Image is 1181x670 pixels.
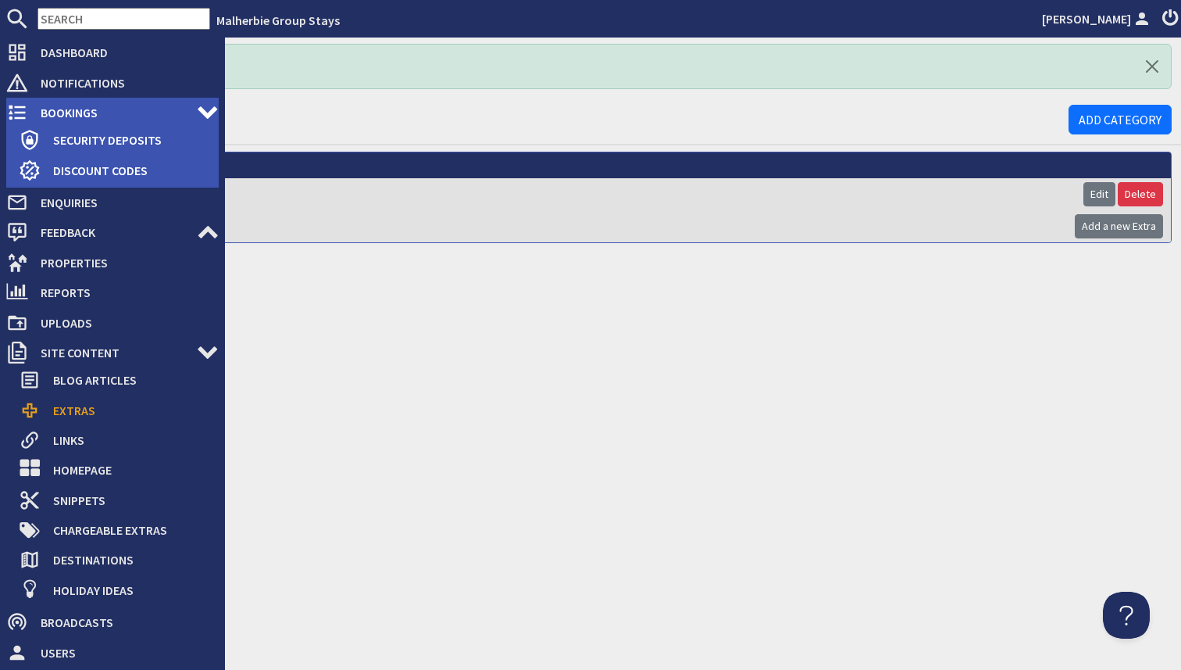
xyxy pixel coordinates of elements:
a: Extras [19,398,219,423]
a: Bookings [6,100,219,125]
a: Site Content [6,340,219,365]
a: Broadcasts [6,610,219,635]
th: Extra Name [48,152,1076,178]
a: Properties [6,250,219,275]
span: Site Content [28,340,197,365]
a: Chargeable Extras [19,518,219,543]
span: Chargeable Extras [41,518,219,543]
a: Reports [6,280,219,305]
a: Delete [1118,182,1163,206]
span: Enquiries [28,190,219,215]
a: Blog Articles [19,367,219,392]
a: Security Deposits [19,127,219,152]
a: Enquiries [6,190,219,215]
a: Edit [1083,182,1115,206]
span: Destinations [41,547,219,572]
span: Notifications [28,70,219,95]
span: Dashboard [28,40,219,65]
span: Holiday Ideas [41,578,219,603]
div: Successfully deleted Extra [47,44,1172,89]
a: Holiday Ideas [19,578,219,603]
a: Add a new Extra [1075,214,1163,238]
a: Discount Codes [19,158,219,183]
input: SEARCH [37,8,210,30]
span: Security Deposits [41,127,219,152]
a: Homepage [19,457,219,482]
span: Snippets [41,488,219,513]
span: Homepage [41,457,219,482]
span: Links [41,428,219,453]
span: Discount Codes [41,158,219,183]
span: Uploads [28,310,219,335]
span: Extras [41,398,219,423]
a: Uploads [6,310,219,335]
a: Notifications [6,70,219,95]
span: Properties [28,250,219,275]
span: Broadcasts [28,610,219,635]
span: Bookings [28,100,197,125]
a: Dashboard [6,40,219,65]
a: Feedback [6,220,219,245]
span: Reports [28,280,219,305]
a: Malherbie Group Stays [216,13,340,28]
a: [PERSON_NAME] [1042,9,1153,28]
span: Users [28,640,219,665]
a: Links [19,428,219,453]
iframe: Toggle Customer Support [1103,592,1150,639]
span: Blog Articles [41,367,219,392]
span: Feedback [28,220,197,245]
a: Users [6,640,219,665]
a: Snippets [19,488,219,513]
a: Add Category [1069,105,1172,134]
a: Destinations [19,547,219,572]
